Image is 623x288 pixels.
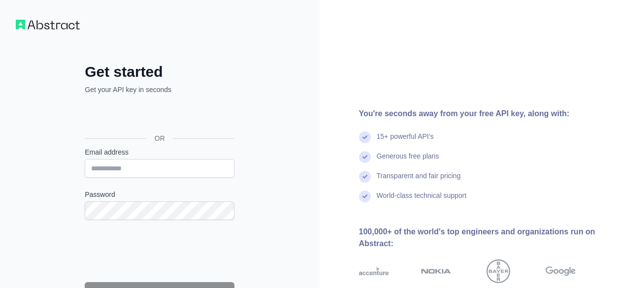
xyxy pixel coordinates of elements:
img: check mark [359,131,371,143]
h2: Get started [85,63,234,81]
div: World-class technical support [377,191,467,210]
label: Email address [85,147,234,157]
div: You're seconds away from your free API key, along with: [359,108,608,120]
div: 100,000+ of the world's top engineers and organizations run on Abstract: [359,226,608,250]
label: Password [85,190,234,199]
img: nokia [421,259,451,283]
iframe: Bouton "Se connecter avec Google" [80,105,237,127]
iframe: reCAPTCHA [85,232,234,270]
img: accenture [359,259,389,283]
img: bayer [487,259,510,283]
img: check mark [359,191,371,202]
img: Workflow [16,20,80,30]
img: check mark [359,151,371,163]
img: check mark [359,171,371,183]
div: 15+ powerful API's [377,131,434,151]
div: Transparent and fair pricing [377,171,461,191]
span: OR [147,133,173,143]
img: google [546,259,576,283]
p: Get your API key in seconds [85,85,234,95]
div: Generous free plans [377,151,439,171]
